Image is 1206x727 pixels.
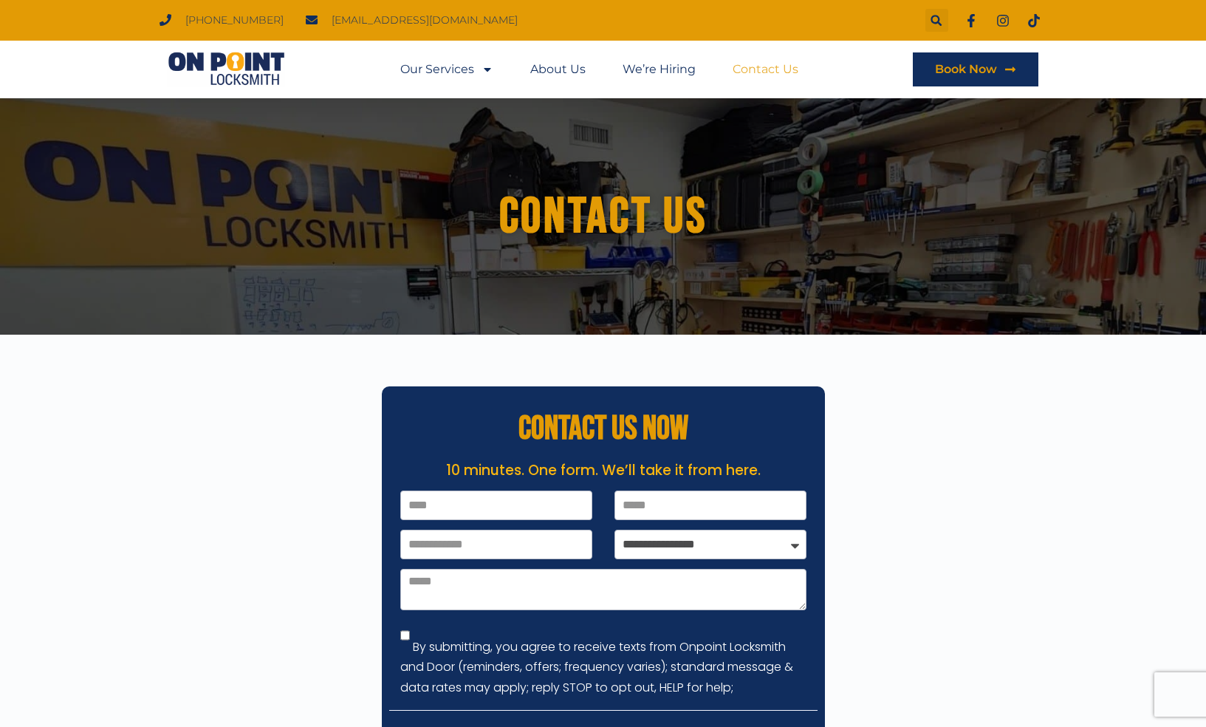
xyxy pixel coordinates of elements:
[733,52,798,86] a: Contact Us
[935,64,997,75] span: Book Now
[190,189,1017,245] h1: Contact us
[400,638,793,695] label: By submitting, you agree to receive texts from Onpoint Locksmith and Door (reminders, offers; fre...
[623,52,696,86] a: We’re Hiring
[925,9,948,32] div: Search
[389,412,818,446] h2: CONTACT US NOW
[530,52,586,86] a: About Us
[389,460,818,482] p: 10 minutes. One form. We’ll take it from here.
[400,52,798,86] nav: Menu
[182,10,284,30] span: [PHONE_NUMBER]
[913,52,1038,86] a: Book Now
[400,52,493,86] a: Our Services
[328,10,518,30] span: [EMAIL_ADDRESS][DOMAIN_NAME]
